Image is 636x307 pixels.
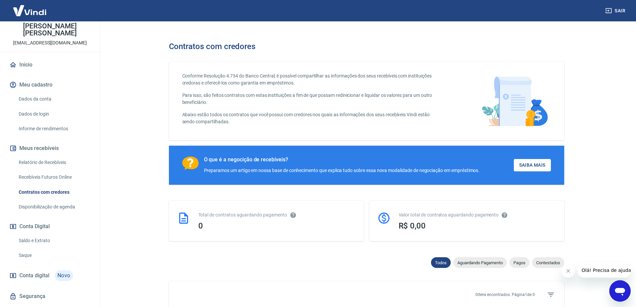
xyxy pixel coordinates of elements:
span: R$ 0,00 [399,221,426,231]
a: Saiba Mais [514,159,551,171]
a: Dados da conta [16,92,92,106]
p: [PERSON_NAME] [PERSON_NAME] [5,23,94,37]
div: Pagos [509,257,529,268]
iframe: Fechar mensagem [562,264,575,278]
svg: O valor comprometido não se refere a pagamentos pendentes na Vindi e sim como garantia a outras i... [501,212,508,218]
iframe: Mensagem da empresa [578,263,631,278]
a: Segurança [8,289,92,304]
a: Conta digitalNovo [8,268,92,284]
span: Todos [431,260,451,265]
img: Vindi [8,0,51,21]
div: Contestados [532,257,564,268]
a: Relatório de Recebíveis [16,156,92,169]
span: Aguardando Pagamento [453,260,507,265]
div: Preparamos um artigo em nossa base de conhecimento que explica tudo sobre essa nova modalidade de... [204,167,480,174]
div: Valor total de contratos aguardando pagamento [399,211,556,218]
span: Pagos [509,260,529,265]
span: Filtros [543,287,559,303]
img: Ícone com um ponto de interrogação. [182,156,199,170]
p: [EMAIL_ADDRESS][DOMAIN_NAME] [13,39,87,46]
a: Informe de rendimentos [16,122,92,136]
span: Olá! Precisa de ajuda? [4,5,56,10]
img: main-image.9f1869c469d712ad33ce.png [478,72,551,130]
a: Saque [16,249,92,262]
span: Novo [55,270,73,281]
a: Disponibilização de agenda [16,200,92,214]
span: Contestados [532,260,564,265]
div: 0 [198,221,356,231]
a: Recebíveis Futuros Online [16,170,92,184]
button: Meus recebíveis [8,141,92,156]
div: Total de contratos aguardando pagamento [198,211,356,218]
h3: Contratos com credores [169,42,256,51]
div: Aguardando Pagamento [453,257,507,268]
button: Meu cadastro [8,78,92,92]
a: Saldo e Extrato [16,234,92,248]
div: Todos [431,257,451,268]
p: 0 itens encontrados. Página 1 de 0 [475,292,535,298]
p: Para isso, são feitos contratos com estas instituições a fim de que possam redirecionar e liquida... [182,92,440,106]
button: Sair [604,5,628,17]
p: Abaixo estão todos os contratos que você possui com credores nos quais as informações dos seus re... [182,111,440,125]
svg: Esses contratos não se referem à Vindi, mas sim a outras instituições. [290,212,296,218]
button: Conta Digital [8,219,92,234]
div: O que é a negocição de recebíveis? [204,156,480,163]
p: Conforme Resolução 4.734 do Banco Central, é possível compartilhar as informações dos seus recebí... [182,72,440,87]
a: Dados de login [16,107,92,121]
span: Conta digital [19,271,49,280]
a: Início [8,57,92,72]
iframe: Botão para abrir a janela de mensagens [609,280,631,302]
a: Contratos com credores [16,185,92,199]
